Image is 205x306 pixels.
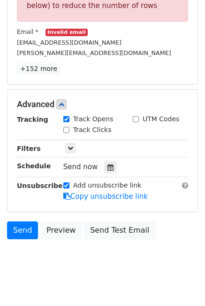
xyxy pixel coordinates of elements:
[17,49,171,56] small: [PERSON_NAME][EMAIL_ADDRESS][DOMAIN_NAME]
[46,29,88,37] small: Invalid email
[17,39,121,46] small: [EMAIL_ADDRESS][DOMAIN_NAME]
[17,116,48,123] strong: Tracking
[73,180,142,190] label: Add unsubscribe link
[17,145,41,152] strong: Filters
[17,63,61,75] a: +152 more
[73,114,114,124] label: Track Opens
[40,221,82,239] a: Preview
[63,192,148,201] a: Copy unsubscribe link
[143,114,179,124] label: UTM Codes
[17,162,51,170] strong: Schedule
[63,163,98,171] span: Send now
[17,28,38,35] small: Email *
[73,125,112,135] label: Track Clicks
[17,99,188,110] h5: Advanced
[17,182,63,189] strong: Unsubscribe
[84,221,155,239] a: Send Test Email
[7,221,38,239] a: Send
[158,261,205,306] iframe: Chat Widget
